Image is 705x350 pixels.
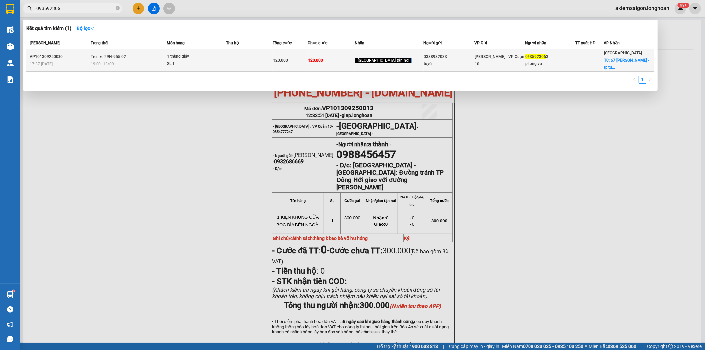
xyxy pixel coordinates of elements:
span: down [90,26,95,31]
span: message [7,336,13,342]
span: TT xuất HĐ [575,41,596,45]
div: VP101309250030 [30,53,89,60]
img: warehouse-icon [7,26,14,33]
input: Tìm tên, số ĐT hoặc mã đơn [36,5,114,12]
span: Người nhận [525,41,546,45]
img: warehouse-icon [7,291,14,298]
span: Nhãn [355,41,364,45]
button: Bộ lọcdown [71,23,100,34]
div: 1 thùng giấy [167,53,216,60]
span: 120.000 [308,58,323,63]
span: 093592306 [525,54,546,59]
img: logo-vxr [6,4,14,14]
span: Món hàng [167,41,185,45]
span: [PHONE_NUMBER] - [DOMAIN_NAME] [16,39,111,65]
span: right [648,77,652,81]
button: right [646,76,654,84]
span: left [633,77,637,81]
li: Previous Page [631,76,639,84]
div: 0388982033 [424,53,474,60]
span: close-circle [116,6,120,10]
button: left [631,76,639,84]
strong: (Công Ty TNHH Chuyển Phát Nhanh Bảo An - MST: 0109597835) [14,27,112,37]
span: VP Nhận [604,41,620,45]
span: [PERSON_NAME] [30,41,60,45]
div: 3 [525,53,575,60]
img: warehouse-icon [7,60,14,66]
span: [GEOGRAPHIC_DATA] [604,51,642,55]
strong: BIÊN NHẬN VẬN CHUYỂN BẢO AN EXPRESS [15,10,111,25]
span: Trên xe 29H-955.02 [91,54,126,59]
span: close-circle [116,5,120,12]
div: SL: 1 [167,60,216,67]
a: 1 [639,76,646,83]
sup: 1 [13,290,15,292]
img: solution-icon [7,76,14,83]
span: question-circle [7,306,13,313]
span: 120.000 [273,58,288,63]
div: phong vũ [525,60,575,67]
span: 17:37 [DATE] [30,62,53,66]
img: warehouse-icon [7,43,14,50]
span: [GEOGRAPHIC_DATA] tận nơi [355,58,412,64]
span: [PERSON_NAME] : VP Quận 10 [475,54,524,66]
h3: Kết quả tìm kiếm ( 1 ) [26,25,71,32]
span: Trạng thái [91,41,108,45]
span: notification [7,321,13,328]
span: 19:00 - 13/09 [91,62,114,66]
span: Thu hộ [226,41,239,45]
li: Next Page [646,76,654,84]
div: tuyền [424,60,474,67]
span: VP Gửi [474,41,487,45]
span: Tổng cước [273,41,292,45]
li: 1 [639,76,646,84]
span: TC: 67 [PERSON_NAME] - tp tu... [604,58,649,70]
span: Chưa cước [308,41,327,45]
span: search [27,6,32,11]
span: Người gửi [424,41,442,45]
strong: Bộ lọc [77,26,95,31]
